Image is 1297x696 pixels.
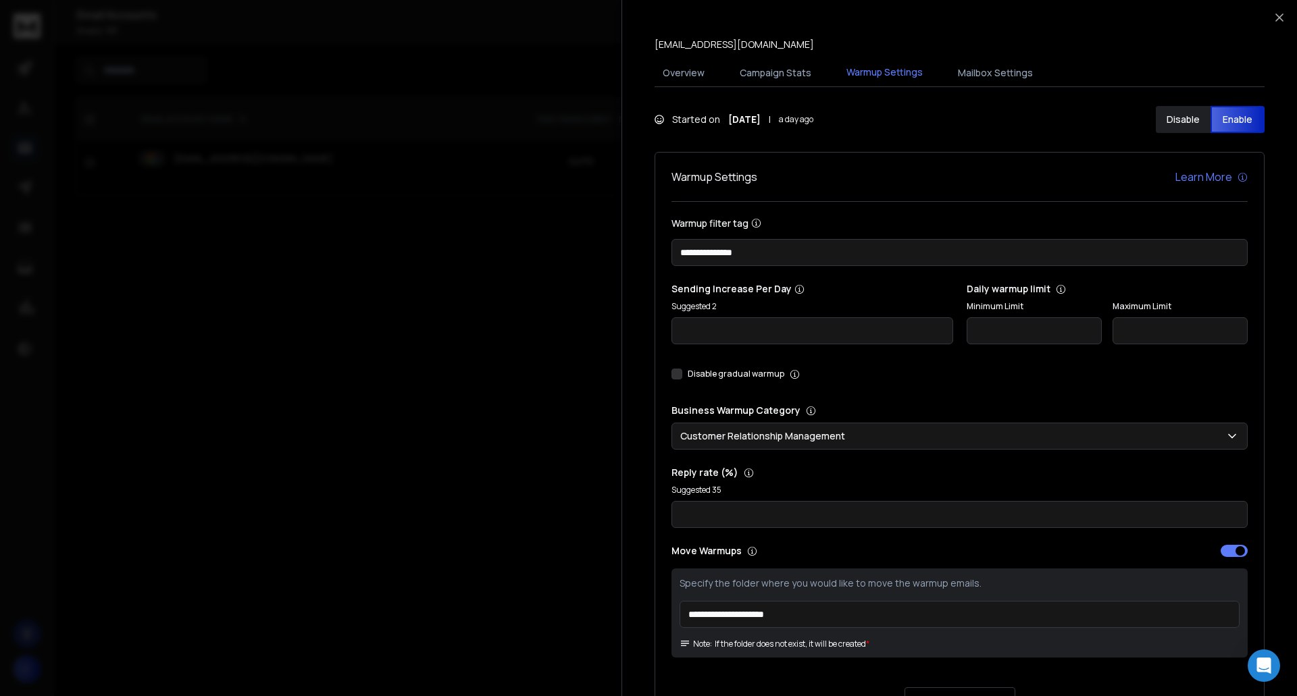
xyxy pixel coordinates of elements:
span: a day ago [779,114,813,125]
div: Started on [655,113,813,126]
button: Enable [1211,106,1265,133]
span: | [769,113,771,126]
p: Business Warmup Category [671,404,1248,417]
button: Warmup Settings [838,57,931,88]
p: If the folder does not exist, it will be created [715,639,866,649]
p: Daily warmup limit [967,282,1248,296]
p: Customer Relationship Management [680,429,850,443]
div: Open Intercom Messenger [1248,649,1280,682]
button: Disable [1156,106,1211,133]
label: Minimum Limit [967,301,1102,312]
strong: [DATE] [728,113,761,126]
label: Disable gradual warmup [688,369,784,379]
p: Reply rate (%) [671,466,1248,479]
span: Note: [680,639,712,649]
button: Overview [655,58,713,88]
p: Suggested 35 [671,485,1248,496]
p: Suggested 2 [671,301,953,312]
label: Warmup filter tag [671,218,1248,228]
p: Move Warmups [671,544,956,558]
button: DisableEnable [1156,106,1265,133]
a: Learn More [1175,169,1248,185]
label: Maximum Limit [1113,301,1248,312]
p: [EMAIL_ADDRESS][DOMAIN_NAME] [655,38,814,51]
button: Mailbox Settings [950,58,1041,88]
button: Campaign Stats [732,58,819,88]
h1: Warmup Settings [671,169,757,185]
p: Sending Increase Per Day [671,282,953,296]
p: Specify the folder where you would like to move the warmup emails. [680,577,1240,590]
